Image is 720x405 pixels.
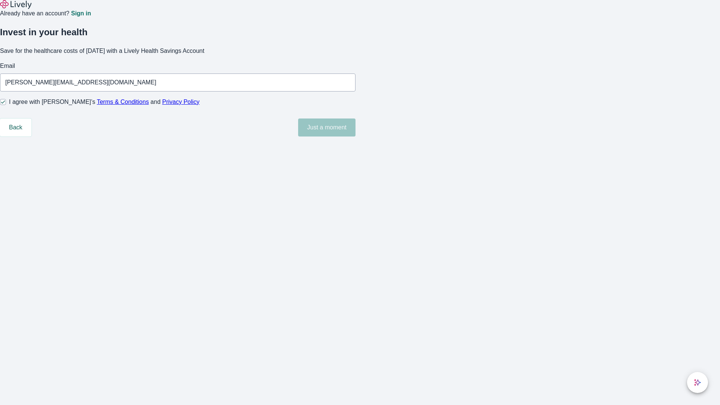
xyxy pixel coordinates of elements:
[694,379,701,386] svg: Lively AI Assistant
[97,99,149,105] a: Terms & Conditions
[687,372,708,393] button: chat
[9,97,199,106] span: I agree with [PERSON_NAME]’s and
[71,10,91,16] a: Sign in
[162,99,200,105] a: Privacy Policy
